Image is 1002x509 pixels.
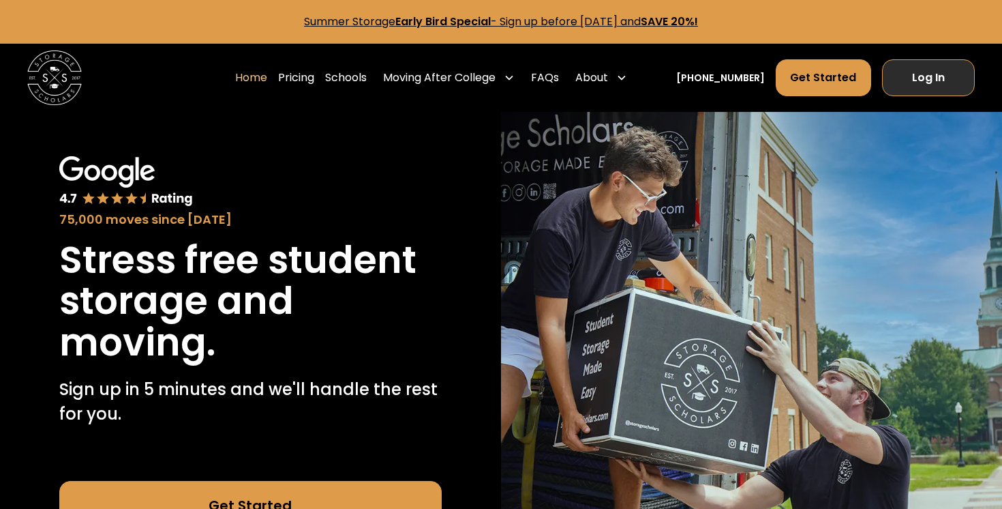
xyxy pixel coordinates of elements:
[59,210,442,229] div: 75,000 moves since [DATE]
[304,14,698,29] a: Summer StorageEarly Bird Special- Sign up before [DATE] andSAVE 20%!
[395,14,491,29] strong: Early Bird Special
[383,70,496,86] div: Moving After College
[776,59,870,96] a: Get Started
[235,59,267,97] a: Home
[676,71,765,85] a: [PHONE_NUMBER]
[641,14,698,29] strong: SAVE 20%!
[575,70,608,86] div: About
[531,59,559,97] a: FAQs
[59,377,442,426] p: Sign up in 5 minutes and we'll handle the rest for you.
[59,156,194,207] img: Google 4.7 star rating
[378,59,520,97] div: Moving After College
[882,59,975,96] a: Log In
[27,50,82,105] img: Storage Scholars main logo
[59,239,442,364] h1: Stress free student storage and moving.
[278,59,314,97] a: Pricing
[570,59,633,97] div: About
[325,59,367,97] a: Schools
